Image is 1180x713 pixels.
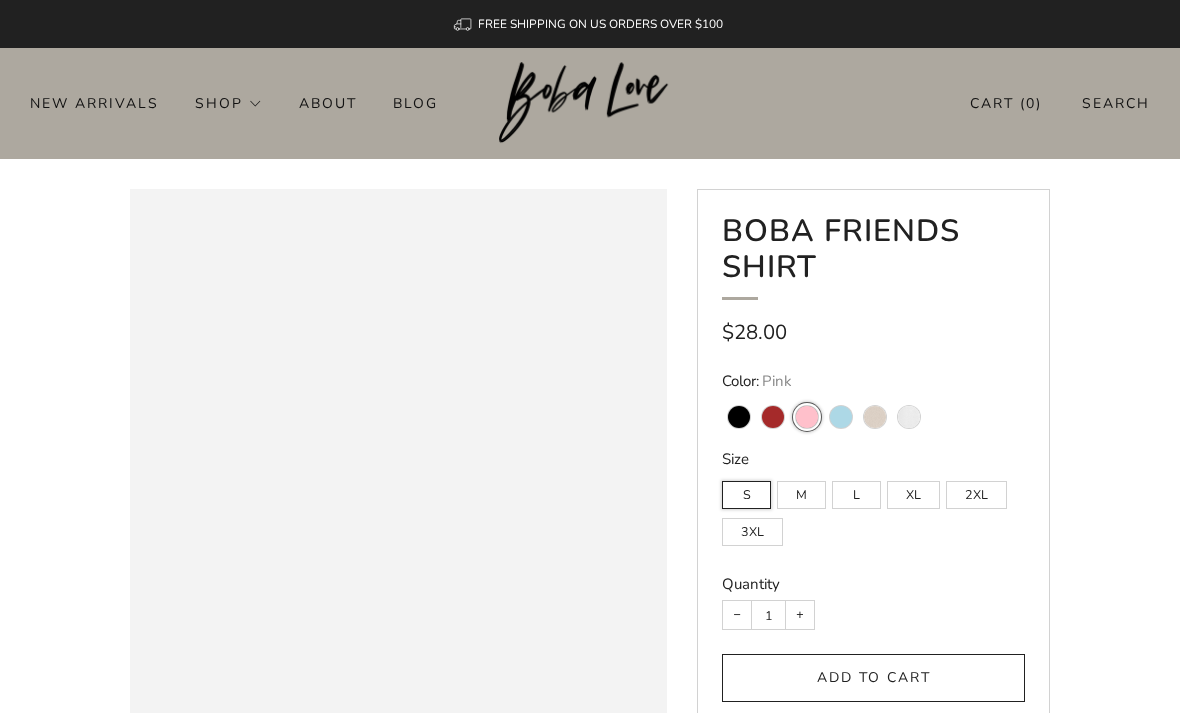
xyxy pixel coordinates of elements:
button: Add to cart [722,654,1025,702]
variant-swatch: Brown [762,406,784,428]
label: M [777,481,826,509]
a: Shop [195,87,263,119]
label: 2XL [946,481,1007,509]
items-count: 0 [1026,94,1036,113]
h1: Boba Friends Shirt [722,214,1025,300]
variant-swatch: Pink [796,406,818,428]
span: Pink [762,371,792,391]
label: L [832,481,881,509]
div: 2XL [946,472,1013,509]
legend: Size [722,449,1025,470]
a: New Arrivals [30,87,159,119]
label: 3XL [722,518,783,546]
div: S [722,472,777,509]
button: Reduce item quantity by one [723,601,751,629]
a: Blog [393,87,438,119]
button: Increase item quantity by one [786,601,814,629]
label: S [722,481,771,509]
label: Quantity [722,574,780,594]
variant-swatch: Soft Cream [864,406,886,428]
variant-swatch: Light Blue [830,406,852,428]
label: XL [887,481,940,509]
a: About [299,87,357,119]
variant-swatch: Black [728,406,750,428]
span: Add to cart [817,668,931,687]
legend: Color: [722,371,1025,392]
div: 3XL [722,509,789,546]
variant-swatch: White [898,406,920,428]
a: Search [1082,87,1150,120]
div: L [832,472,887,509]
img: Boba Love [499,62,682,144]
span: $28.00 [722,318,787,346]
a: Cart [970,87,1042,120]
span: FREE SHIPPING ON US ORDERS OVER $100 [478,16,723,32]
div: XL [887,472,946,509]
a: Boba Love [499,62,682,145]
div: M [777,472,832,509]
